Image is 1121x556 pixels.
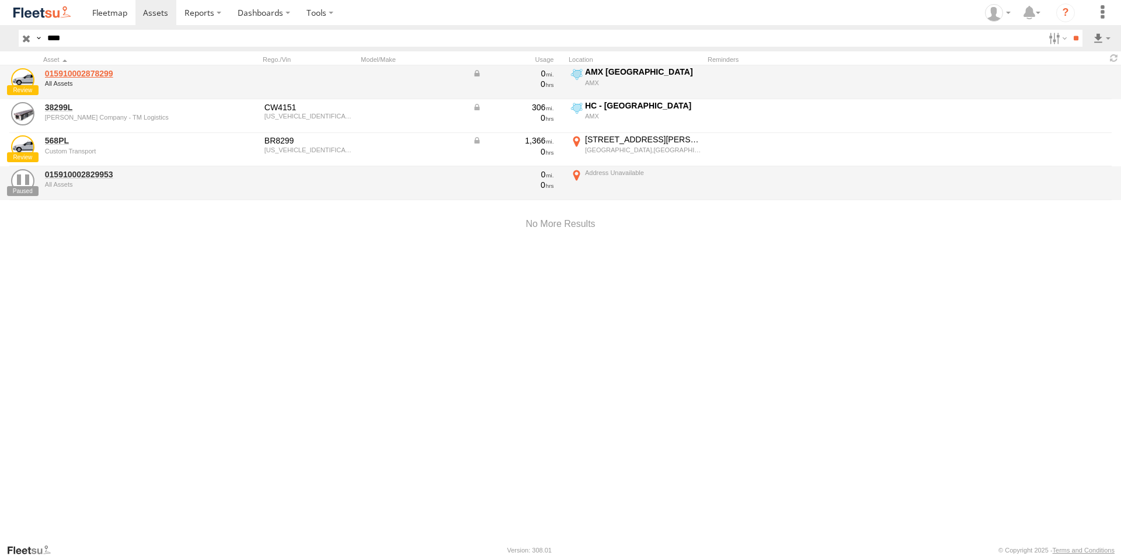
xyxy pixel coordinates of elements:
[569,67,703,98] label: Click to View Current Location
[472,146,554,157] div: 0
[45,181,205,188] div: undefined
[264,102,354,113] div: CW4151
[45,169,205,180] a: 015910002829953
[507,547,552,554] div: Version: 308.01
[1044,30,1069,47] label: Search Filter Options
[472,135,554,146] div: Data from Vehicle CANbus
[45,114,205,121] div: undefined
[12,5,72,20] img: fleetsu-logo-horizontal.svg
[45,80,205,87] div: undefined
[361,55,466,64] div: Model/Make
[569,134,703,166] label: Click to View Current Location
[569,167,703,199] label: Click to View Current Location
[264,135,354,146] div: BR8299
[708,55,894,64] div: Reminders
[43,55,207,64] div: Click to Sort
[45,135,205,146] a: 568PL
[585,67,701,77] div: AMX [GEOGRAPHIC_DATA]
[45,68,205,79] a: 015910002878299
[585,112,701,120] div: AMX
[472,68,554,79] div: Data from Vehicle CANbus
[585,100,701,111] div: HC - [GEOGRAPHIC_DATA]
[11,135,34,159] a: View Asset Details
[471,55,564,64] div: Usage
[981,4,1015,22] div: Greg Jones
[45,148,205,155] div: undefined
[45,102,205,113] a: 38299L
[585,79,701,87] div: AMX
[1107,53,1121,64] span: Refresh
[472,180,554,190] div: 0
[569,55,703,64] div: Location
[1056,4,1075,22] i: ?
[34,30,43,47] label: Search Query
[569,100,703,132] label: Click to View Current Location
[472,102,554,113] div: Data from Vehicle CANbus
[472,169,554,180] div: 0
[1053,547,1115,554] a: Terms and Conditions
[998,547,1115,554] div: © Copyright 2025 -
[264,113,354,120] div: 1GRAA0628XB006983
[11,169,34,193] a: View Asset Details
[11,102,34,125] a: View Asset Details
[585,146,701,154] div: [GEOGRAPHIC_DATA],[GEOGRAPHIC_DATA]
[264,146,354,153] div: 3H3V532C5FT281260
[472,79,554,89] div: 0
[263,55,356,64] div: Rego./Vin
[6,544,60,556] a: Visit our Website
[11,68,34,92] a: View Asset Details
[585,134,701,145] div: [STREET_ADDRESS][PERSON_NAME]
[472,113,554,123] div: 0
[1092,30,1112,47] label: Export results as...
